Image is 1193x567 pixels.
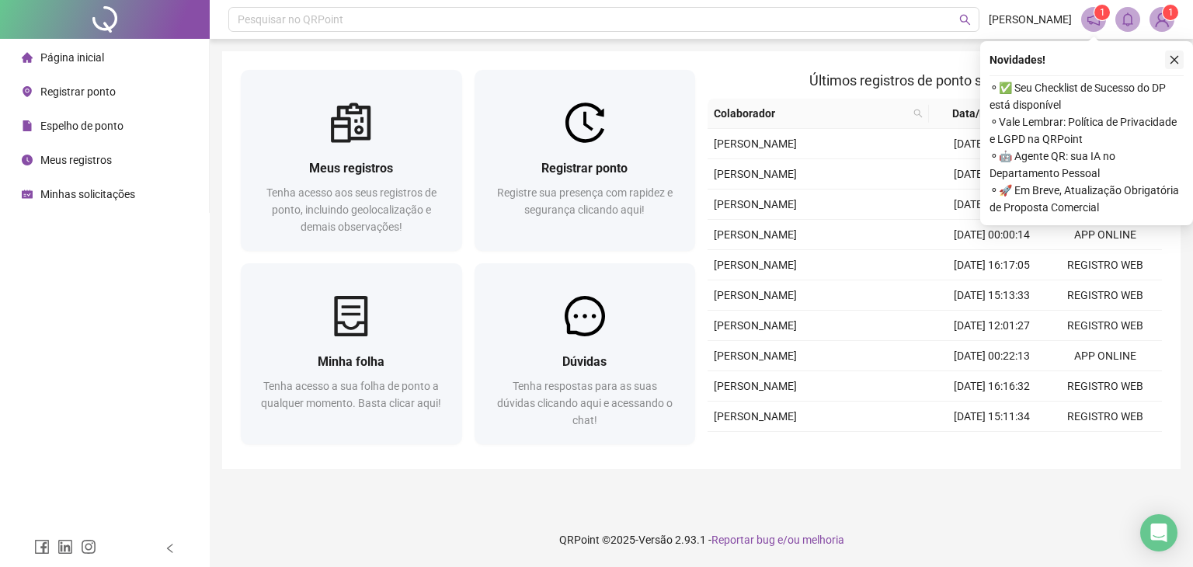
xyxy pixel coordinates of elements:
td: REGISTRO WEB [1049,250,1162,280]
span: ⚬ Vale Lembrar: Política de Privacidade e LGPD na QRPoint [990,113,1184,148]
span: linkedin [57,539,73,555]
span: [PERSON_NAME] [714,380,797,392]
img: 93870 [1150,8,1174,31]
span: [PERSON_NAME] [714,350,797,362]
span: Colaborador [714,105,907,122]
span: Registrar ponto [541,161,628,176]
td: REGISTRO WEB [1049,432,1162,462]
span: Novidades ! [990,51,1045,68]
span: facebook [34,539,50,555]
td: [DATE] 12:01:59 [935,190,1049,220]
span: [PERSON_NAME] [714,228,797,241]
td: [DATE] 16:16:32 [935,371,1049,402]
span: search [913,109,923,118]
span: Data/Hora [935,105,1021,122]
span: Tenha acesso aos seus registros de ponto, incluindo geolocalização e demais observações! [266,186,437,233]
span: Espelho de ponto [40,120,123,132]
span: [PERSON_NAME] [714,410,797,423]
footer: QRPoint © 2025 - 2.93.1 - [210,513,1193,567]
td: REGISTRO WEB [1049,311,1162,341]
span: close [1169,54,1180,65]
span: 1 [1100,7,1105,18]
span: instagram [81,539,96,555]
a: Minha folhaTenha acesso a sua folha de ponto a qualquer momento. Basta clicar aqui! [241,263,462,444]
span: [PERSON_NAME] [714,289,797,301]
span: Registre sua presença com rapidez e segurança clicando aqui! [497,186,673,216]
td: [DATE] 15:11:34 [935,402,1049,432]
span: Meus registros [40,154,112,166]
td: REGISTRO WEB [1049,371,1162,402]
td: [DATE] 00:10:33 [935,129,1049,159]
span: bell [1121,12,1135,26]
span: clock-circle [22,155,33,165]
span: [PERSON_NAME] [714,198,797,210]
sup: Atualize o seu contato no menu Meus Dados [1163,5,1178,20]
sup: 1 [1094,5,1110,20]
span: [PERSON_NAME] [714,168,797,180]
td: [DATE] 16:17:05 [935,250,1049,280]
span: Tenha acesso a sua folha de ponto a qualquer momento. Basta clicar aqui! [261,380,441,409]
span: home [22,52,33,63]
td: APP ONLINE [1049,220,1162,250]
span: file [22,120,33,131]
span: Meus registros [309,161,393,176]
span: schedule [22,189,33,200]
td: [DATE] 15:13:33 [935,280,1049,311]
span: Minha folha [318,354,384,369]
div: Open Intercom Messenger [1140,514,1177,551]
span: [PERSON_NAME] [714,259,797,271]
span: ⚬ ✅ Seu Checklist de Sucesso do DP está disponível [990,79,1184,113]
span: Minhas solicitações [40,188,135,200]
td: [DATE] 11:59:38 [935,432,1049,462]
span: Versão [638,534,673,546]
td: REGISTRO WEB [1049,280,1162,311]
span: Últimos registros de ponto sincronizados [809,72,1060,89]
span: Registrar ponto [40,85,116,98]
span: [PERSON_NAME] [714,319,797,332]
a: DúvidasTenha respostas para as suas dúvidas clicando aqui e acessando o chat! [475,263,696,444]
a: Meus registrosTenha acesso aos seus registros de ponto, incluindo geolocalização e demais observa... [241,70,462,251]
span: Dúvidas [562,354,607,369]
span: ⚬ 🤖 Agente QR: sua IA no Departamento Pessoal [990,148,1184,182]
span: left [165,543,176,554]
span: [PERSON_NAME] [714,137,797,150]
span: notification [1087,12,1101,26]
span: Página inicial [40,51,104,64]
td: REGISTRO WEB [1049,402,1162,432]
td: [DATE] 00:22:13 [935,341,1049,371]
td: APP ONLINE [1049,341,1162,371]
span: environment [22,86,33,97]
td: [DATE] 00:00:14 [935,220,1049,250]
span: search [910,102,926,125]
span: [PERSON_NAME] [989,11,1072,28]
span: search [959,14,971,26]
span: Reportar bug e/ou melhoria [711,534,844,546]
span: 1 [1168,7,1174,18]
span: ⚬ 🚀 Em Breve, Atualização Obrigatória de Proposta Comercial [990,182,1184,216]
td: [DATE] 16:23:02 [935,159,1049,190]
td: [DATE] 12:01:27 [935,311,1049,341]
th: Data/Hora [929,99,1039,129]
a: Registrar pontoRegistre sua presença com rapidez e segurança clicando aqui! [475,70,696,251]
span: Tenha respostas para as suas dúvidas clicando aqui e acessando o chat! [497,380,673,426]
